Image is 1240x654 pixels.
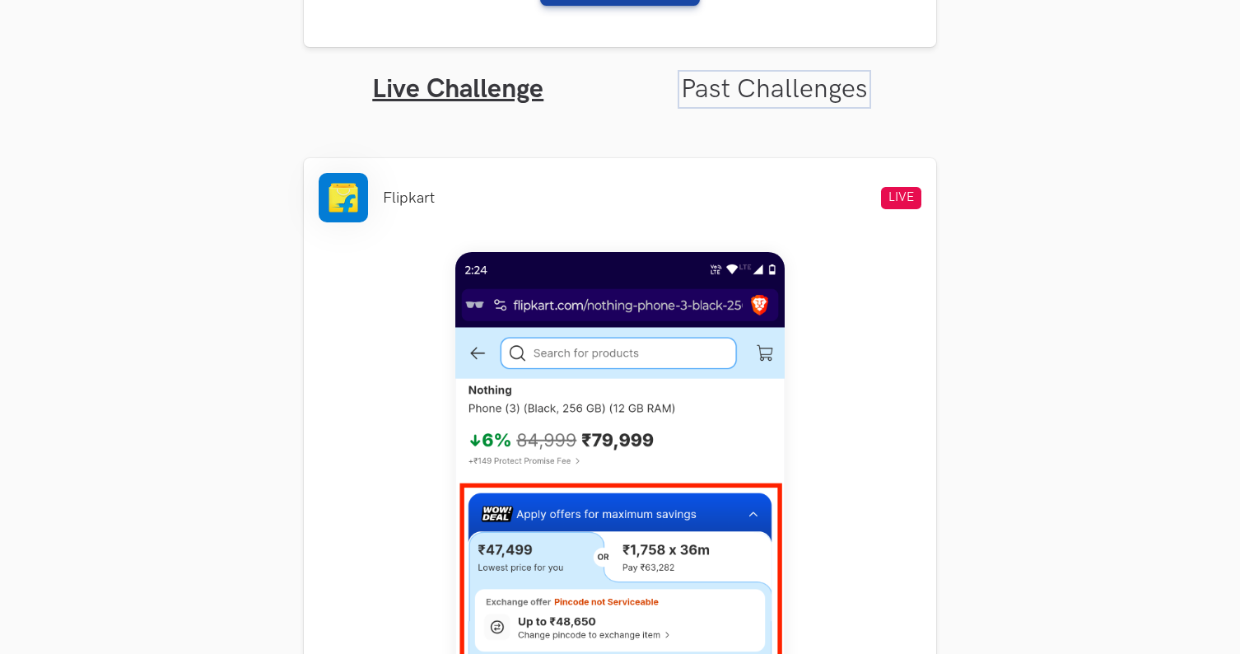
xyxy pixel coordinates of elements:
a: Live Challenge [372,73,543,105]
li: Flipkart [383,189,435,207]
ul: Tabs Interface [304,47,936,105]
span: LIVE [881,187,921,209]
a: Past Challenges [681,73,868,105]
